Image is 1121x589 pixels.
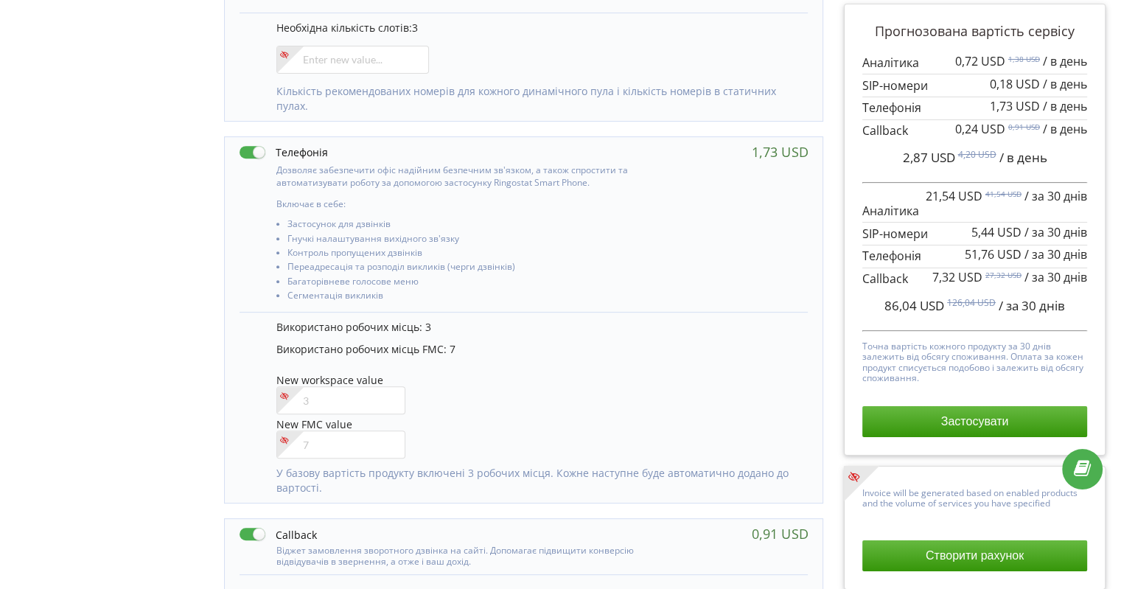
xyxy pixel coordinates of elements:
li: Переадресація та розподіл викликів (черги дзвінків) [287,262,638,276]
p: Кількість рекомендованих номерів для кожного динамічного пула і кількість номерів в статичних пулах. [276,84,794,114]
span: / за 30 днів [1024,224,1087,240]
sup: 41,54 USD [985,189,1022,199]
li: Застосунок для дзвінків [287,219,638,233]
span: 1,73 USD [990,98,1040,114]
div: 1,73 USD [752,144,808,159]
span: New FMC value [276,417,352,431]
sup: 27,32 USD [985,270,1022,280]
div: Віджет замовлення зворотного дзвінка на сайті. Допомагає підвищити конверсію відвідувачів в зверн... [240,542,638,567]
span: / в день [1043,121,1087,137]
sup: 4,20 USD [957,148,996,161]
span: 21,54 USD [926,188,982,204]
p: Дозволяє забезпечити офіс надійним безпечним зв'язком, а також спростити та автоматизувати роботу... [276,164,638,189]
button: Створити рахунок [862,540,1087,571]
span: / в день [999,149,1047,166]
input: 7 [276,431,405,459]
span: / в день [1043,53,1087,69]
span: Використано робочих місць: 3 [276,320,431,334]
sup: 0,91 USD [1008,122,1040,132]
span: 3 [412,21,418,35]
span: 0,18 USD [990,76,1040,92]
span: 7,32 USD [932,269,982,285]
span: / за 30 днів [999,297,1065,314]
p: Аналітика [862,55,1087,72]
p: Телефонія [862,100,1087,116]
label: Телефонія [240,144,328,160]
span: New workspace value [276,373,383,387]
li: Гнучкі налаштування вихідного зв'язку [287,234,638,248]
span: 2,87 USD [902,149,954,166]
li: Сегментація викликів [287,290,638,304]
span: / за 30 днів [1024,246,1087,262]
span: / за 30 днів [1024,188,1087,204]
p: Необхідна кількість слотів: [276,21,794,35]
span: Використано робочих місць FMC: 7 [276,342,455,356]
p: Callback [862,122,1087,139]
p: Аналітика [862,189,1087,220]
span: / за 30 днів [1024,269,1087,285]
sup: 1,38 USD [1008,54,1040,64]
p: Включає в себе: [276,198,638,210]
span: 51,76 USD [965,246,1022,262]
input: Enter new value... [276,46,429,74]
input: 3 [276,386,405,414]
p: Invoice will be generated based on enabled products and the volume of services you have specified [862,484,1087,509]
p: Callback [862,271,1087,287]
div: 0,91 USD [752,526,808,541]
p: SIP-номери [862,77,1087,94]
span: 5,44 USD [971,224,1022,240]
p: Телефонія [862,248,1087,265]
p: Прогнозована вартість сервісу [862,22,1087,41]
sup: 126,04 USD [947,296,996,309]
li: Багаторівневе голосове меню [287,276,638,290]
button: Застосувати [862,406,1087,437]
span: 0,24 USD [955,121,1005,137]
label: Callback [240,526,317,542]
span: / в день [1043,98,1087,114]
li: Контроль пропущених дзвінків [287,248,638,262]
p: SIP-номери [862,226,1087,243]
p: Точна вартість кожного продукту за 30 днів залежить від обсягу споживання. Оплата за кожен продук... [862,338,1087,384]
span: / в день [1043,76,1087,92]
p: У базову вартість продукту включені 3 робочих місця. Кожне наступне буде автоматично додано до ва... [276,466,794,495]
span: 0,72 USD [955,53,1005,69]
span: 86,04 USD [884,297,944,314]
